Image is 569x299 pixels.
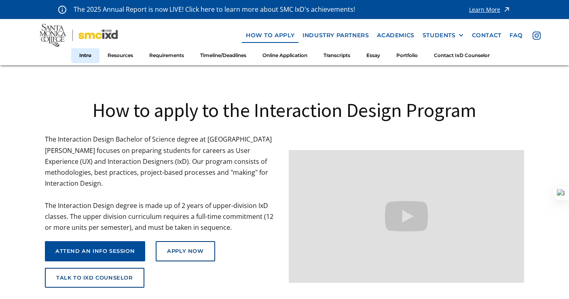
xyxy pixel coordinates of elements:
[167,248,203,254] div: Apply Now
[423,32,456,39] div: STUDENTS
[426,48,498,63] a: Contact IxD Counselor
[45,134,281,233] p: The Interaction Design Bachelor of Science degree at [GEOGRAPHIC_DATA][PERSON_NAME] focuses on pr...
[56,275,133,281] div: talk to ixd counselor
[423,32,464,39] div: STUDENTS
[192,48,254,63] a: Timeline/Deadlines
[289,150,525,282] iframe: Design your future with a Bachelor's Degree in Interaction Design from Santa Monica College
[74,4,356,15] p: The 2025 Annual Report is now LIVE! Click here to learn more about SMC IxD's achievements!
[468,28,506,43] a: contact
[533,32,541,40] img: icon - instagram
[71,48,99,63] a: Intro
[156,241,215,261] a: Apply Now
[242,28,298,43] a: how to apply
[373,28,418,43] a: Academics
[469,4,511,15] a: Learn More
[99,48,141,63] a: Resources
[503,4,511,15] img: icon - arrow - alert
[45,98,524,123] h1: How to apply to the Interaction Design Program
[58,5,66,14] img: icon - information - alert
[358,48,388,63] a: Essay
[315,48,358,63] a: Transcripts
[469,7,500,13] div: Learn More
[298,28,373,43] a: industry partners
[141,48,192,63] a: Requirements
[254,48,315,63] a: Online Application
[55,248,135,254] div: attend an info session
[45,241,145,261] a: attend an info session
[388,48,426,63] a: Portfolio
[45,268,144,288] a: talk to ixd counselor
[506,28,527,43] a: faq
[40,24,117,47] img: Santa Monica College - SMC IxD logo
